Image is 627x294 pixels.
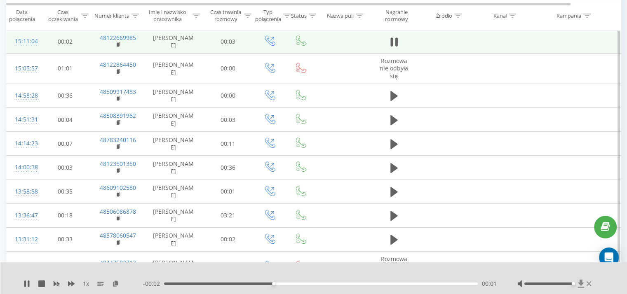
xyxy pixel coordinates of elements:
div: 13:58:58 [15,184,31,200]
div: 13:31:12 [15,231,31,247]
div: 14:58:28 [15,88,31,104]
div: Czas oczekiwania [47,9,79,23]
a: 48509917483 [100,88,136,96]
td: [PERSON_NAME] [145,54,202,84]
td: [PERSON_NAME] [145,30,202,54]
td: 01:01 [40,54,91,84]
a: 48122864450 [100,61,136,68]
div: 14:51:31 [15,112,31,128]
td: 00:00 [202,54,254,84]
td: 00:03 [202,108,254,132]
td: [PERSON_NAME] [145,132,202,156]
td: 00:36 [40,84,91,107]
div: 14:14:23 [15,135,31,152]
div: Typ połączenia [255,9,281,23]
td: 00:02 [202,227,254,251]
td: 00:03 [40,156,91,180]
td: 00:36 [202,156,254,180]
div: Data połączenia [7,9,37,23]
div: Open Intercom Messenger [599,247,619,267]
td: 00:00 [202,84,254,107]
span: 1 x [83,280,89,288]
div: 13:30:02 [15,259,31,275]
div: 15:05:57 [15,61,31,77]
td: 00:03 [202,30,254,54]
div: Nazwa puli [327,12,354,19]
td: [PERSON_NAME] [145,84,202,107]
td: 00:07 [40,132,91,156]
td: 00:02 [40,30,91,54]
a: 48578060547 [100,231,136,239]
td: 00:18 [40,203,91,227]
div: Nagranie rozmowy [376,9,416,23]
td: 00:33 [40,227,91,251]
span: Rozmowa nie odbyła się [380,255,408,278]
div: Kampania [557,12,581,19]
div: 14:00:38 [15,159,31,175]
span: 00:01 [482,280,497,288]
td: [PERSON_NAME] [145,252,202,282]
div: 15:11:04 [15,33,31,49]
td: [PERSON_NAME] [145,108,202,132]
td: 00:11 [202,132,254,156]
td: 00:00 [202,252,254,282]
div: Czas trwania rozmowy [209,9,242,23]
span: Rozmowa nie odbyła się [380,57,408,79]
a: 48508391962 [100,112,136,119]
a: 48447582713 [100,259,136,266]
a: 48123501350 [100,160,136,168]
td: [PERSON_NAME] [145,156,202,180]
td: 00:01 [202,180,254,203]
div: Accessibility label [272,282,275,285]
div: Imię i nazwisko pracownika [145,9,191,23]
div: Źródło [436,12,452,19]
td: [PERSON_NAME] [145,227,202,251]
td: 00:04 [40,108,91,132]
div: Accessibility label [571,282,575,285]
td: [PERSON_NAME] [145,203,202,227]
a: 48506086878 [100,208,136,215]
a: 48122669985 [100,34,136,42]
div: Status [291,12,307,19]
a: 48783240116 [100,136,136,144]
span: - 00:02 [143,280,164,288]
td: 00:35 [40,180,91,203]
td: 01:03 [40,252,91,282]
div: Numer klienta [94,12,129,19]
div: 13:36:47 [15,208,31,224]
td: 03:21 [202,203,254,227]
div: Kanał [493,12,507,19]
td: [PERSON_NAME] [145,180,202,203]
a: 48609102580 [100,184,136,191]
